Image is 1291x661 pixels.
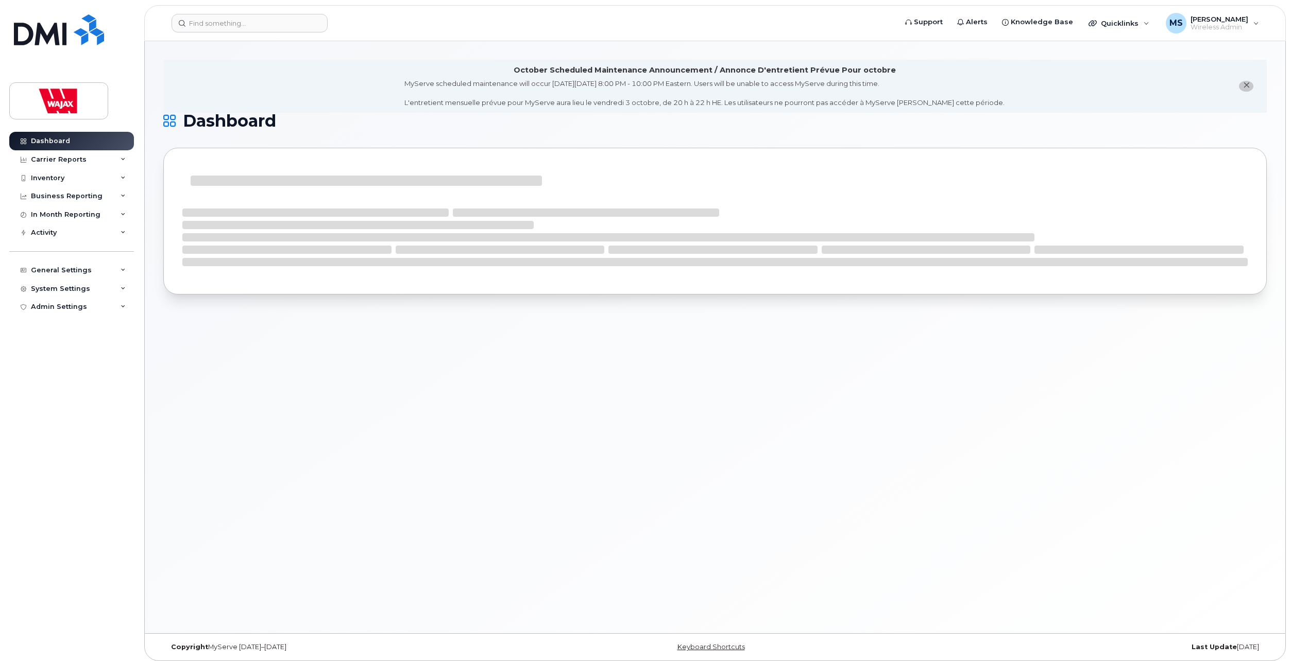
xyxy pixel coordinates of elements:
span: Dashboard [183,113,276,129]
div: MyServe scheduled maintenance will occur [DATE][DATE] 8:00 PM - 10:00 PM Eastern. Users will be u... [404,79,1005,108]
div: [DATE] [899,643,1267,651]
div: MyServe [DATE]–[DATE] [163,643,531,651]
button: close notification [1239,81,1253,92]
div: October Scheduled Maintenance Announcement / Annonce D'entretient Prévue Pour octobre [514,65,896,76]
strong: Copyright [171,643,208,651]
strong: Last Update [1192,643,1237,651]
a: Keyboard Shortcuts [677,643,745,651]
